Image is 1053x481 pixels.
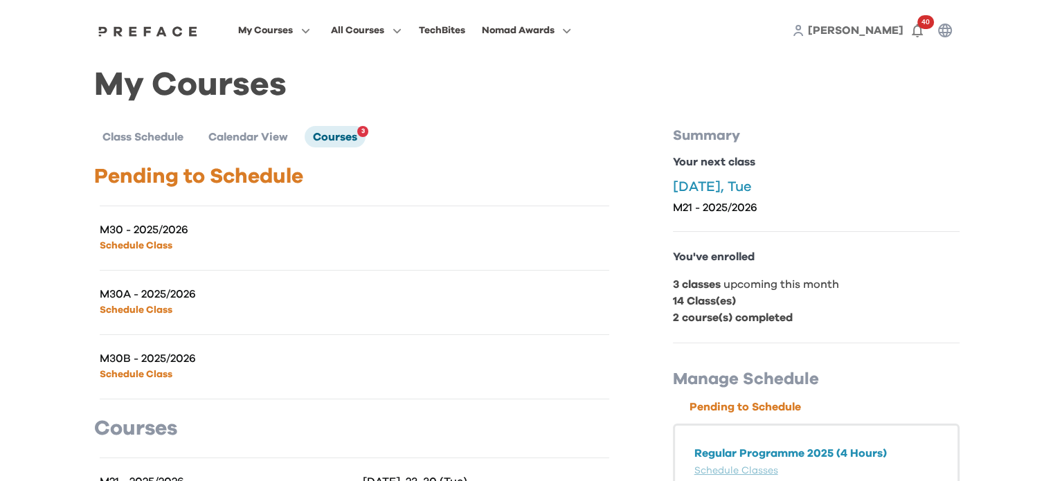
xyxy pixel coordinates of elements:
div: TechBites [418,22,465,39]
a: Schedule Class [100,305,172,315]
span: Nomad Awards [481,22,554,39]
h1: My Courses [94,78,960,93]
p: You've enrolled [673,248,960,265]
p: Manage Schedule [673,368,960,390]
span: 3 [361,123,365,140]
p: Pending to Schedule [94,164,615,189]
p: M30A - 2025/2026 [100,287,354,301]
p: Your next class [673,154,960,170]
span: My Courses [238,22,293,39]
button: My Courses [234,21,314,39]
p: M30 - 2025/2026 [100,223,354,237]
p: Courses [94,416,615,441]
a: Schedule Classes [694,466,778,475]
p: M30B - 2025/2026 [100,352,354,365]
p: [DATE], Tue [673,179,960,195]
span: Class Schedule [102,131,183,143]
a: [PERSON_NAME] [808,22,903,39]
b: 14 Class(es) [673,296,736,307]
span: [PERSON_NAME] [808,25,903,36]
a: Preface Logo [95,25,201,36]
b: 3 classes [673,279,721,290]
p: M21 - 2025/2026 [673,201,960,215]
b: 2 course(s) completed [673,312,793,323]
a: Schedule Class [100,241,172,251]
span: Courses [313,131,357,143]
button: 40 [903,17,931,44]
span: Calendar View [208,131,288,143]
p: Pending to Schedule [690,399,960,415]
p: upcoming this month [673,276,960,293]
span: All Courses [331,22,384,39]
button: All Courses [327,21,406,39]
button: Nomad Awards [477,21,575,39]
span: 40 [917,15,934,29]
a: Schedule Class [100,370,172,379]
p: Summary [673,126,960,145]
p: Regular Programme 2025 (4 Hours) [694,445,938,462]
img: Preface Logo [95,26,201,37]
